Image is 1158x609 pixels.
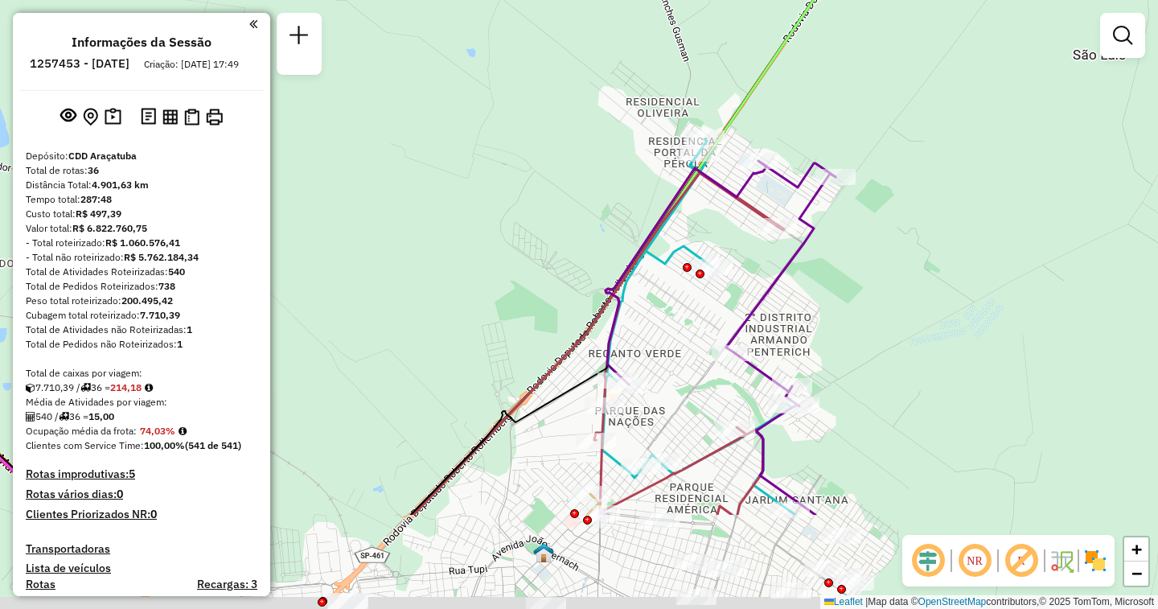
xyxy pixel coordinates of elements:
div: Total de Atividades não Roteirizadas: [26,323,257,337]
div: Total de caixas por viagem: [26,366,257,381]
strong: R$ 6.822.760,75 [72,222,147,234]
strong: 540 [168,265,185,278]
strong: R$ 5.762.184,34 [124,251,199,263]
h4: Informações da Sessão [72,35,211,50]
button: Centralizar mapa no depósito ou ponto de apoio [80,105,101,130]
strong: R$ 497,39 [76,208,121,220]
strong: R$ 1.060.576,41 [105,237,180,249]
i: Total de Atividades [26,412,35,422]
div: Média de Atividades por viagem: [26,395,257,409]
span: + [1131,539,1142,559]
a: Clique aqui para minimizar o painel [249,14,257,33]
span: Clientes com Service Time: [26,439,144,451]
div: Custo total: [26,207,257,221]
h4: Rotas vários dias: [26,488,257,501]
button: Imprimir Rotas [203,105,226,129]
img: Fluxo de ruas [1049,548,1074,574]
i: Total de rotas [59,412,69,422]
div: Total de Pedidos não Roteirizados: [26,337,257,352]
span: Exibir rótulo [1002,541,1041,580]
button: Visualizar Romaneio [181,105,203,129]
img: Exibir/Ocultar setores [1082,548,1108,574]
a: Exibir filtros [1107,19,1139,51]
a: Rotas [26,578,55,591]
a: Zoom in [1124,537,1148,562]
h4: Clientes Priorizados NR: [26,508,257,521]
i: Total de rotas [80,383,91,393]
button: Logs desbloquear sessão [138,105,159,130]
strong: 0 [150,507,157,521]
a: Nova sessão e pesquisa [283,19,315,56]
strong: 200.495,42 [121,294,173,307]
span: Ocultar deslocamento [909,541,947,580]
strong: 5 [129,467,135,481]
div: - Total roteirizado: [26,236,257,250]
h4: Lista de veículos [26,562,257,575]
strong: 15,00 [88,410,114,422]
span: Ocultar NR [955,541,994,580]
strong: 738 [158,280,175,292]
h4: Rotas improdutivas: [26,467,257,481]
h6: 1257453 - [DATE] [30,56,129,71]
i: Meta Caixas/viagem: 220,40 Diferença: -6,22 [145,383,153,393]
div: Total de Atividades Roteirizadas: [26,265,257,279]
div: Total de Pedidos Roteirizados: [26,279,257,294]
button: Exibir sessão original [57,104,80,130]
strong: (541 de 541) [185,439,241,451]
strong: 1 [177,338,183,350]
a: Zoom out [1124,562,1148,586]
span: − [1131,563,1142,583]
div: 540 / 36 = [26,409,257,424]
a: OpenStreetMap [918,596,987,607]
h4: Transportadoras [26,542,257,556]
strong: 100,00% [144,439,185,451]
strong: 1 [187,323,192,335]
strong: 4.901,63 km [92,179,149,191]
strong: 74,03% [140,425,175,437]
img: BIRIGUI [533,542,554,563]
div: Criação: [DATE] 17:49 [138,57,245,72]
div: 7.710,39 / 36 = [26,381,257,395]
strong: 36 [88,164,99,176]
h4: Recargas: 3 [197,578,257,591]
div: Depósito: [26,149,257,163]
span: Ocupação média da frota: [26,425,137,437]
i: Cubagem total roteirizado [26,383,35,393]
strong: 7.710,39 [140,309,180,321]
div: Tempo total: [26,192,257,207]
strong: 0 [117,487,123,501]
em: Média calculada utilizando a maior ocupação (%Peso ou %Cubagem) de cada rota da sessão. Rotas cro... [179,426,187,436]
div: Map data © contributors,© 2025 TomTom, Microsoft [820,595,1158,609]
button: Painel de Sugestão [101,105,125,130]
a: Leaflet [824,596,863,607]
strong: CDD Araçatuba [68,150,137,162]
div: Cubagem total roteirizado: [26,308,257,323]
strong: 214,18 [110,381,142,393]
div: Valor total: [26,221,257,236]
div: Total de rotas: [26,163,257,178]
button: Visualizar relatório de Roteirização [159,105,181,127]
div: - Total não roteirizado: [26,250,257,265]
span: | [865,596,868,607]
div: Peso total roteirizado: [26,294,257,308]
strong: 287:48 [80,193,112,205]
div: Distância Total: [26,178,257,192]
